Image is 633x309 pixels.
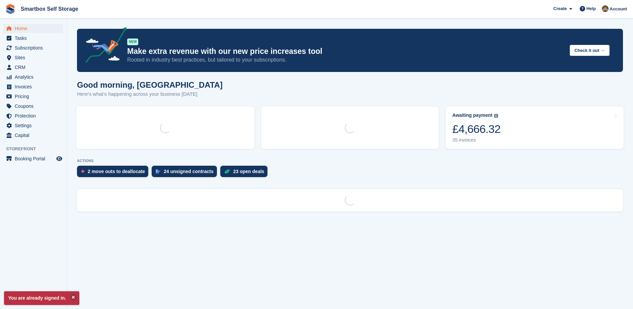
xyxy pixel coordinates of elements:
a: 24 unsigned contracts [152,166,220,180]
a: menu [3,82,63,91]
p: Make extra revenue with our new price increases tool [127,47,564,56]
div: 35 invoices [452,137,500,143]
img: icon-info-grey-7440780725fd019a000dd9b08b2336e03edf1995a4989e88bcd33f0948082b44.svg [494,114,498,118]
div: 2 move outs to deallocate [88,169,145,174]
div: NEW [127,38,138,45]
p: ACTIONS [77,159,623,163]
a: menu [3,92,63,101]
img: stora-icon-8386f47178a22dfd0bd8f6a31ec36ba5ce8667c1dd55bd0f319d3a0aa187defe.svg [5,4,15,14]
span: Storefront [6,146,67,152]
a: menu [3,43,63,53]
a: menu [3,131,63,140]
span: Sites [15,53,55,62]
a: menu [3,72,63,82]
span: Protection [15,111,55,121]
span: Pricing [15,92,55,101]
a: Preview store [55,155,63,163]
a: menu [3,63,63,72]
span: CRM [15,63,55,72]
a: menu [3,111,63,121]
a: Smartbox Self Storage [18,3,81,14]
a: 23 open deals [220,166,271,180]
a: menu [3,121,63,130]
div: 24 unsigned contracts [164,169,214,174]
div: £4,666.32 [452,122,500,136]
a: Awaiting payment £4,666.32 35 invoices [446,106,624,149]
span: Capital [15,131,55,140]
p: You are already signed in. [4,291,79,305]
a: menu [3,101,63,111]
a: menu [3,24,63,33]
a: menu [3,33,63,43]
p: Rooted in industry best practices, but tailored to your subscriptions. [127,56,564,64]
span: Help [586,5,596,12]
a: menu [3,154,63,163]
img: move_outs_to_deallocate_icon-f764333ba52eb49d3ac5e1228854f67142a1ed5810a6f6cc68b1a99e826820c5.svg [81,169,84,173]
span: Tasks [15,33,55,43]
img: Kayleigh Devlin [602,5,609,12]
a: menu [3,53,63,62]
img: price-adjustments-announcement-icon-8257ccfd72463d97f412b2fc003d46551f7dbcb40ab6d574587a9cd5c0d94... [80,27,127,65]
span: Invoices [15,82,55,91]
div: Awaiting payment [452,112,492,118]
h1: Good morning, [GEOGRAPHIC_DATA] [77,80,223,89]
a: 2 move outs to deallocate [77,166,152,180]
div: 23 open deals [233,169,264,174]
span: Settings [15,121,55,130]
span: Booking Portal [15,154,55,163]
img: contract_signature_icon-13c848040528278c33f63329250d36e43548de30e8caae1d1a13099fd9432cc5.svg [156,169,160,173]
span: Create [553,5,567,12]
span: Subscriptions [15,43,55,53]
span: Coupons [15,101,55,111]
img: deal-1b604bf984904fb50ccaf53a9ad4b4a5d6e5aea283cecdc64d6e3604feb123c2.svg [224,169,230,174]
button: Check it out → [570,45,610,56]
span: Home [15,24,55,33]
p: Here's what's happening across your business [DATE] [77,90,223,98]
span: Account [610,6,627,12]
span: Analytics [15,72,55,82]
